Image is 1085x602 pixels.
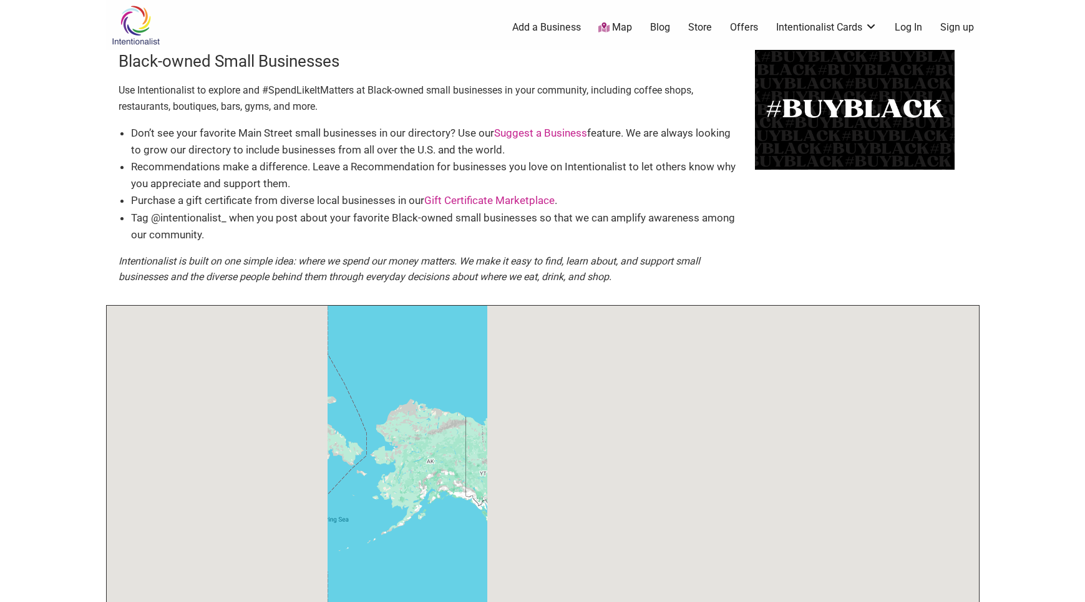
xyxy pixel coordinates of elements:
a: Add a Business [512,21,581,34]
img: BuyBlack-500x300-1.png [755,50,955,170]
a: Suggest a Business [494,127,587,139]
a: Intentionalist Cards [776,21,877,34]
a: Blog [650,21,670,34]
a: Sign up [940,21,974,34]
em: Intentionalist is built on one simple idea: where we spend our money matters. We make it easy to ... [119,255,700,283]
a: Gift Certificate Marketplace [424,194,555,206]
li: Tag @intentionalist_ when you post about your favorite Black-owned small businesses so that we ca... [131,210,742,243]
li: Purchase a gift certificate from diverse local businesses in our . [131,192,742,209]
h3: Black-owned Small Businesses [119,50,742,72]
a: Offers [730,21,758,34]
p: Use Intentionalist to explore and #SpendLikeItMatters at Black-owned small businesses in your com... [119,82,742,114]
img: Intentionalist [106,5,165,46]
a: Map [598,21,632,35]
li: Recommendations make a difference. Leave a Recommendation for businesses you love on Intentionali... [131,158,742,192]
li: Don’t see your favorite Main Street small businesses in our directory? Use our feature. We are al... [131,125,742,158]
a: Log In [895,21,922,34]
a: Store [688,21,712,34]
